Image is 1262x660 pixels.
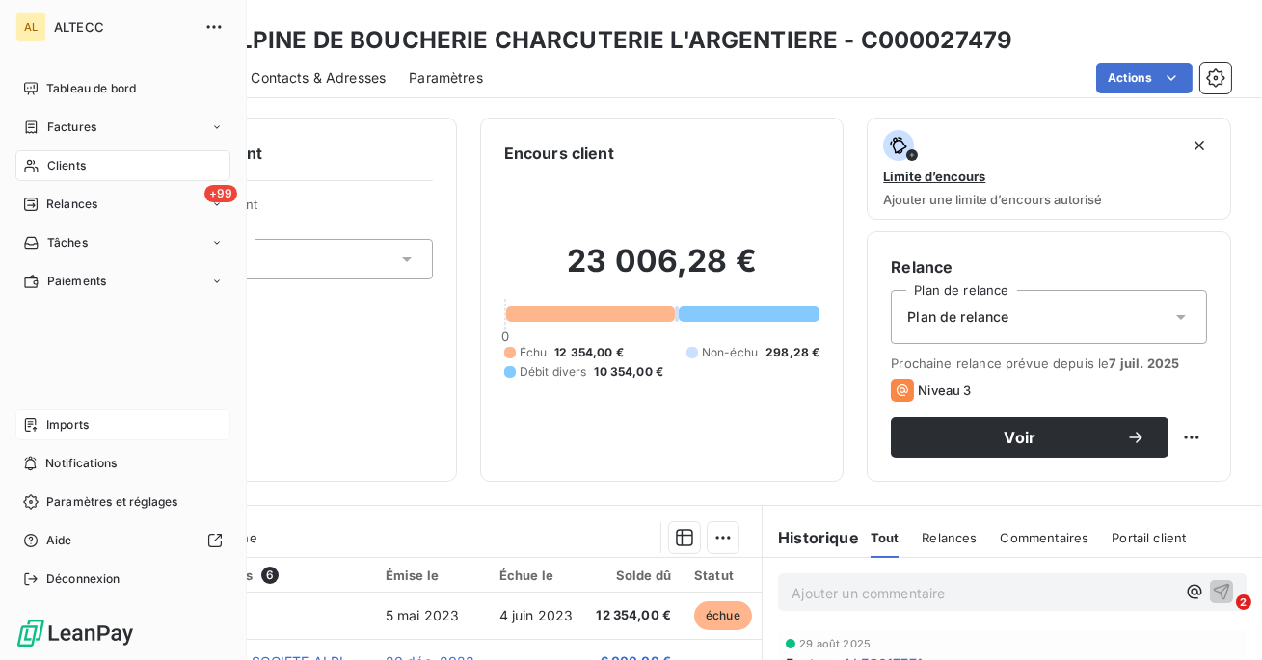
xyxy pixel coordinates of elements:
h2: 23 006,28 € [504,242,820,300]
iframe: Intercom live chat [1196,594,1243,641]
span: Ajouter une limite d’encours autorisé [883,192,1102,207]
div: Échue le [499,568,574,583]
span: Tout [871,530,900,545]
button: Limite d’encoursAjouter une limite d’encours autorisé [867,118,1231,220]
span: Déconnexion [46,570,121,588]
span: 12 354,00 € [596,606,671,625]
span: Tableau de bord [46,80,136,97]
img: Logo LeanPay [15,618,135,648]
h6: Informations client [117,142,433,165]
span: Imports [46,416,89,434]
span: Niveau 3 [918,383,971,398]
span: 7 juil. 2025 [1109,356,1179,371]
span: 0 [501,329,509,344]
h3: STE ALPINE DE BOUCHERIE CHARCUTERIE L'ARGENTIERE - C000027479 [170,23,1012,58]
span: Aide [46,532,72,549]
span: Tâches [47,234,88,251]
div: AL [15,12,46,42]
button: Voir [891,417,1168,458]
span: Contacts & Adresses [251,68,386,88]
span: 10 354,00 € [594,363,663,381]
span: 12 354,00 € [554,344,624,361]
span: Clients [47,157,86,174]
span: +99 [204,185,237,202]
span: Factures [47,119,96,136]
span: Prochaine relance prévue depuis le [891,356,1207,371]
span: Commentaires [1001,530,1089,545]
span: Relances [46,196,97,213]
span: 2 [1236,594,1251,610]
span: 298,28 € [765,344,819,361]
span: Paramètres et réglages [46,493,177,511]
span: Relances [922,530,977,545]
span: 29 août 2025 [799,638,871,649]
span: Notifications [45,455,117,472]
span: Voir [914,430,1126,445]
span: Plan de relance [907,307,1008,327]
span: Débit divers [520,363,587,381]
div: Pièces comptables [133,567,362,584]
span: Paiements [47,273,106,290]
span: ALTECC [54,19,193,35]
span: 4 juin 2023 [499,607,574,623]
span: Portail client [1112,530,1186,545]
h6: Historique [763,526,859,549]
span: Paramètres [409,68,483,88]
div: Statut [694,568,778,583]
span: échue [694,601,752,630]
span: Limite d’encours [883,169,985,184]
div: Solde dû [596,568,671,583]
a: Aide [15,525,230,556]
span: Non-échu [702,344,758,361]
span: Échu [520,344,548,361]
button: Actions [1096,63,1193,93]
span: 6 [261,567,279,584]
h6: Encours client [504,142,614,165]
span: Propriétés Client [155,197,433,224]
div: Émise le [386,568,476,583]
span: 5 mai 2023 [386,607,460,623]
h6: Relance [891,255,1207,278]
